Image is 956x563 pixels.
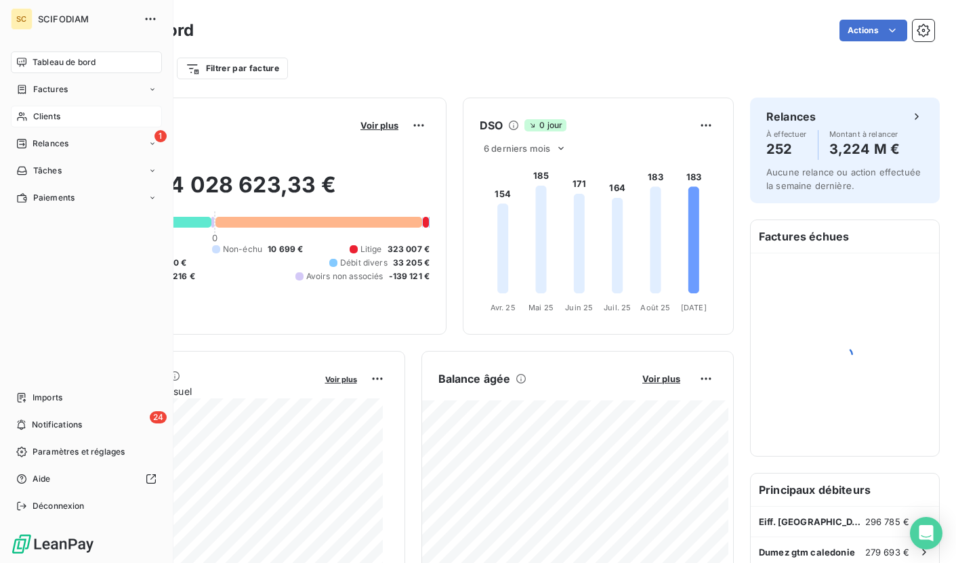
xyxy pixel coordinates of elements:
[325,375,357,384] span: Voir plus
[766,167,921,191] span: Aucune relance ou action effectuée la semaine dernière.
[829,130,900,138] span: Montant à relancer
[910,517,942,549] div: Open Intercom Messenger
[33,138,68,150] span: Relances
[681,303,707,312] tspan: [DATE]
[212,232,217,243] span: 0
[438,371,511,387] h6: Balance âgée
[393,257,430,269] span: 33 205 €
[77,171,430,212] h2: 4 028 623,33 €
[480,117,503,133] h6: DSO
[33,192,75,204] span: Paiements
[491,303,516,312] tspan: Avr. 25
[33,392,62,404] span: Imports
[759,547,855,558] span: Dumez gtm caledonie
[638,373,684,385] button: Voir plus
[388,243,430,255] span: 323 007 €
[11,533,95,555] img: Logo LeanPay
[865,516,909,527] span: 296 785 €
[766,138,807,160] h4: 252
[33,446,125,458] span: Paramètres et réglages
[865,547,909,558] span: 279 693 €
[759,516,865,527] span: Eiff. [GEOGRAPHIC_DATA] [STREET_ADDRESS]
[528,303,554,312] tspan: Mai 25
[77,384,316,398] span: Chiffre d'affaires mensuel
[360,120,398,131] span: Voir plus
[484,143,550,154] span: 6 derniers mois
[751,220,939,253] h6: Factures échues
[11,468,162,490] a: Aide
[642,373,680,384] span: Voir plus
[150,411,167,423] span: 24
[38,14,136,24] span: SCIFODIAM
[766,130,807,138] span: À effectuer
[839,20,907,41] button: Actions
[306,270,383,283] span: Avoirs non associés
[356,119,402,131] button: Voir plus
[223,243,262,255] span: Non-échu
[33,110,60,123] span: Clients
[389,270,430,283] span: -139 121 €
[33,83,68,96] span: Factures
[33,473,51,485] span: Aide
[524,119,566,131] span: 0 jour
[360,243,382,255] span: Litige
[340,257,388,269] span: Débit divers
[33,500,85,512] span: Déconnexion
[33,165,62,177] span: Tâches
[154,130,167,142] span: 1
[604,303,631,312] tspan: Juil. 25
[766,108,816,125] h6: Relances
[751,474,939,506] h6: Principaux débiteurs
[33,56,96,68] span: Tableau de bord
[11,8,33,30] div: SC
[177,58,288,79] button: Filtrer par facture
[640,303,670,312] tspan: Août 25
[32,419,82,431] span: Notifications
[829,138,900,160] h4: 3,224 M €
[321,373,361,385] button: Voir plus
[565,303,593,312] tspan: Juin 25
[268,243,303,255] span: 10 699 €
